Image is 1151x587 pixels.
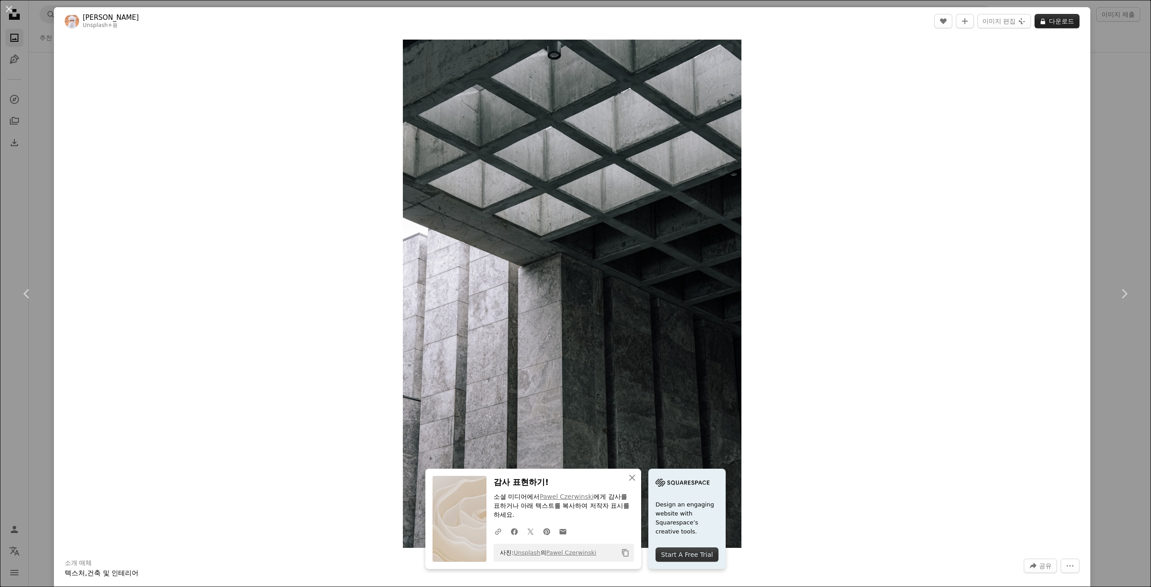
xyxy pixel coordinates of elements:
a: Unsplash [513,549,540,556]
span: , [85,569,87,577]
a: 다음 [1097,251,1151,337]
div: Start A Free Trial [656,547,718,562]
a: 이메일로 공유에 공유 [555,522,571,540]
button: 이 이미지 공유 [1024,559,1057,573]
a: 텍스처 [65,569,85,577]
img: Ahmed의 프로필로 이동 [65,14,79,28]
span: 사진: 의 [495,546,596,560]
a: Design an engaging website with Squarespace’s creative tools.Start A Free Trial [648,469,726,569]
button: 다운로드 [1035,14,1080,28]
a: 건축 및 인테리어 [87,569,139,577]
p: 소셜 미디어에서 에게 감사를 표하거나 아래 텍스트를 복사하여 저작자 표시를 하세요. [494,493,634,520]
a: Pinterest에 공유 [539,522,555,540]
h3: 감사 표현하기! [494,476,634,489]
a: [PERSON_NAME] [83,13,139,22]
img: file-1705255347840-230a6ab5bca9image [656,476,709,489]
span: 공유 [1039,559,1052,573]
a: Twitter에 공유 [522,522,539,540]
img: 회색 잔혹한 건물 [403,40,741,548]
div: 용 [83,22,139,29]
a: Unsplash+ [83,22,112,28]
span: Design an engaging website with Squarespace’s creative tools. [656,500,718,536]
button: 이 이미지 확대 [403,40,741,548]
a: Pawel Czerwinski [540,493,593,500]
button: 더 많은 작업 [1061,559,1080,573]
h3: 소개 매체 [65,559,92,568]
button: 컬렉션에 추가 [956,14,974,28]
button: 좋아요 [934,14,952,28]
button: 이미지 편집 [977,14,1031,28]
a: Facebook에 공유 [506,522,522,540]
a: Pawel Czerwinski [546,549,596,556]
button: 클립보드에 복사하기 [618,545,633,560]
